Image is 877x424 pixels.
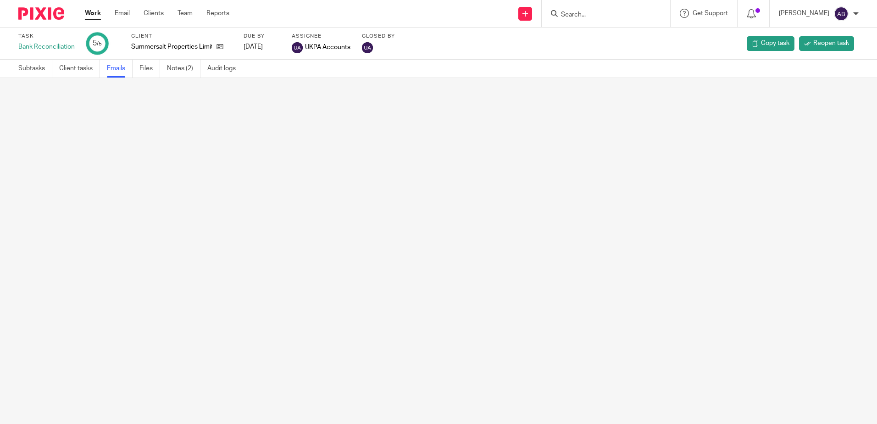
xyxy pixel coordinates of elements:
img: svg%3E [834,6,849,21]
a: Clients [144,9,164,18]
div: Bank Reconciliation [18,42,75,51]
a: Files [139,60,160,78]
label: Due by [244,33,280,40]
img: UKPA Accounts [362,42,373,53]
img: UKPA Accounts [292,42,303,53]
small: /5 [97,41,102,46]
div: [DATE] [244,42,280,51]
p: [PERSON_NAME] [779,9,829,18]
span: Get Support [693,10,728,17]
input: Search [560,11,643,19]
a: Notes (2) [167,60,200,78]
a: Reports [206,9,229,18]
a: Subtasks [18,60,52,78]
a: Audit logs [207,60,243,78]
a: Work [85,9,101,18]
a: Reopen task [799,36,854,51]
span: Reopen task [813,39,849,48]
div: 5 [93,38,102,49]
span: UKPA Accounts [305,43,350,52]
label: Task [18,33,75,40]
p: Summersalt Properties Limited [131,42,212,51]
a: Team [178,9,193,18]
a: Copy task [747,36,794,51]
label: Closed by [362,33,395,40]
a: Emails [107,60,133,78]
label: Assignee [292,33,350,40]
a: Client tasks [59,60,100,78]
label: Client [131,33,232,40]
i: Open client page [216,43,223,50]
img: Pixie [18,7,64,20]
span: Copy task [761,39,789,48]
a: Email [115,9,130,18]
